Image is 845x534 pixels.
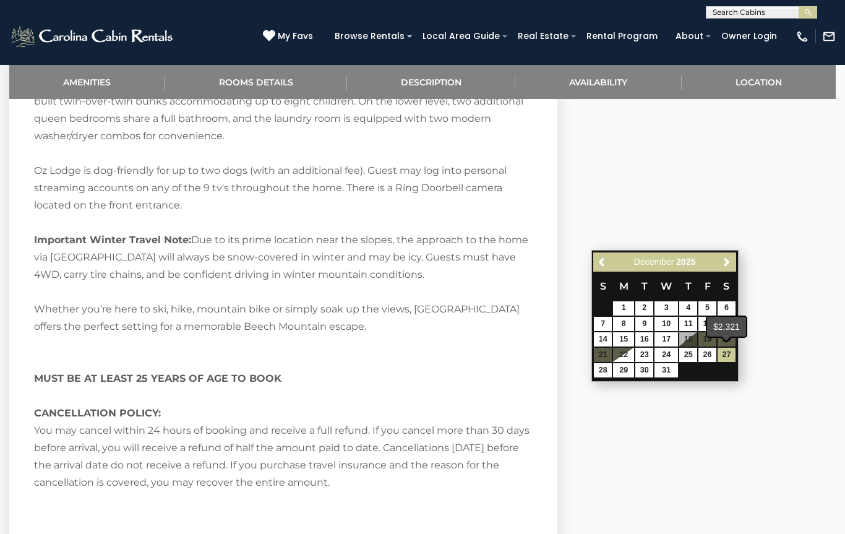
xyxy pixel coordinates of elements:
[165,65,346,99] a: Rooms Details
[263,30,316,43] a: My Favs
[328,27,411,46] a: Browse Rentals
[594,363,612,377] a: 28
[715,27,783,46] a: Owner Login
[515,65,681,99] a: Availability
[718,348,736,362] a: 27
[613,317,634,331] a: 8
[613,363,634,377] a: 29
[707,317,746,337] div: $2,321
[416,27,506,46] a: Local Area Guide
[676,257,695,267] span: 2025
[641,280,648,292] span: Tuesday
[654,301,678,316] a: 3
[635,363,653,377] a: 30
[34,234,191,246] strong: Important Winter Travel Note:
[580,27,664,46] a: Rental Program
[594,254,610,270] a: Previous
[719,254,735,270] a: Next
[594,332,612,347] a: 14
[635,348,653,362] a: 23
[698,317,716,331] a: 12
[600,280,606,292] span: Sunday
[635,332,653,347] a: 16
[679,317,697,331] a: 11
[654,332,678,347] a: 17
[598,257,607,267] span: Previous
[679,348,697,362] a: 25
[679,301,697,316] a: 4
[347,65,515,99] a: Description
[698,301,716,316] a: 5
[594,317,612,331] a: 7
[613,348,634,362] a: 22
[654,363,678,377] a: 31
[705,280,711,292] span: Friday
[278,30,313,43] span: My Favs
[718,301,736,316] a: 6
[698,348,716,362] a: 26
[654,348,678,362] a: 24
[685,280,692,292] span: Thursday
[619,280,628,292] span: Monday
[512,27,575,46] a: Real Estate
[9,65,165,99] a: Amenities
[613,332,634,347] a: 15
[613,301,634,316] a: 1
[635,301,653,316] a: 2
[635,317,653,331] a: 9
[822,30,836,43] img: mail-regular-white.png
[723,280,729,292] span: Saturday
[661,280,672,292] span: Wednesday
[669,27,710,46] a: About
[722,257,732,267] span: Next
[682,65,836,99] a: Location
[9,24,176,49] img: White-1-2.png
[796,30,809,43] img: phone-regular-white.png
[634,257,674,267] span: December
[654,317,678,331] a: 10
[34,373,281,419] strong: MUST BE AT LEAST 25 YEARS OF AGE TO BOOK CANCELLATION POLICY:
